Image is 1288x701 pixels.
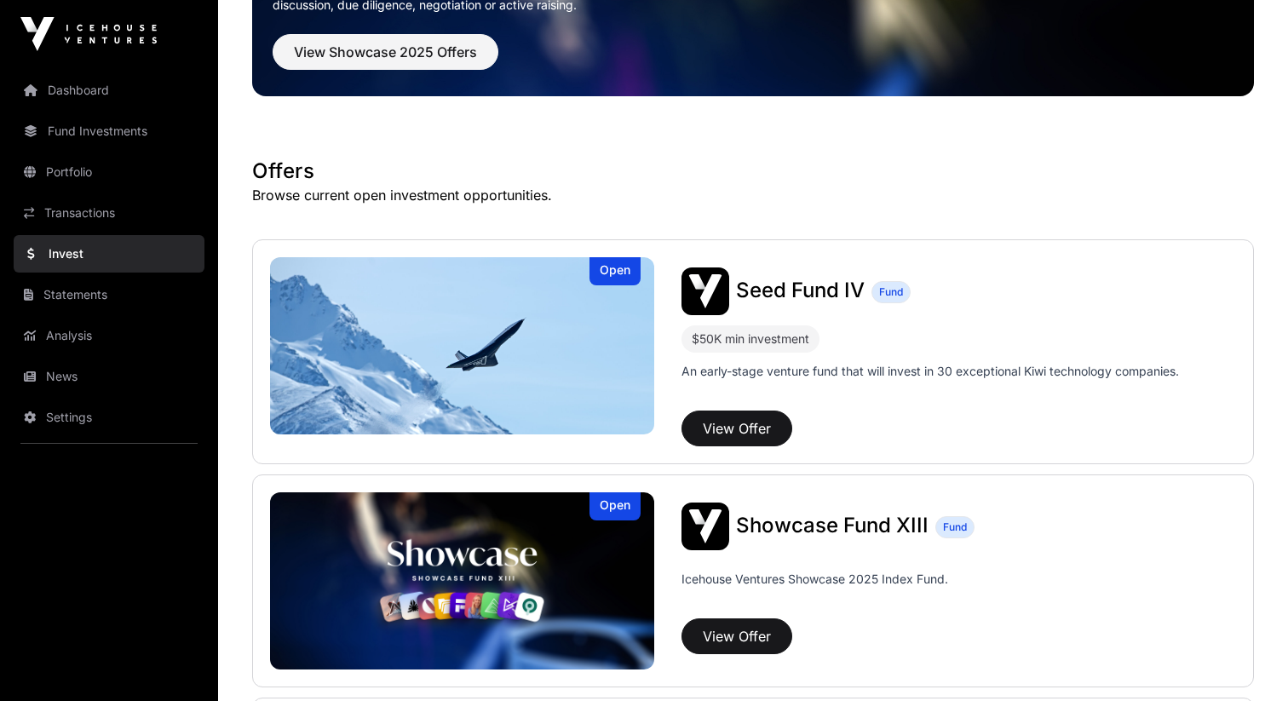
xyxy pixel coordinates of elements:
a: Seed Fund IV [736,280,865,302]
a: Showcase Fund XIIIOpen [270,492,654,669]
button: View Offer [681,618,792,654]
a: Dashboard [14,72,204,109]
button: View Offer [681,411,792,446]
img: Showcase Fund XIII [270,492,654,669]
p: An early-stage venture fund that will invest in 30 exceptional Kiwi technology companies. [681,363,1179,380]
div: Open [589,492,641,520]
a: Invest [14,235,204,273]
div: Open [589,257,641,285]
a: Seed Fund IVOpen [270,257,654,434]
span: View Showcase 2025 Offers [294,42,477,62]
a: Portfolio [14,153,204,191]
span: Showcase Fund XIII [736,513,929,537]
a: Fund Investments [14,112,204,150]
img: Showcase Fund XIII [681,503,729,550]
a: Statements [14,276,204,313]
button: View Showcase 2025 Offers [273,34,498,70]
p: Browse current open investment opportunities. [252,185,1254,205]
a: Showcase Fund XIII [736,515,929,537]
img: Seed Fund IV [270,257,654,434]
a: Transactions [14,194,204,232]
a: View Showcase 2025 Offers [273,51,498,68]
a: News [14,358,204,395]
h1: Offers [252,158,1254,185]
a: Analysis [14,317,204,354]
span: Seed Fund IV [736,278,865,302]
span: Fund [943,520,967,534]
img: Icehouse Ventures Logo [20,17,157,51]
span: Fund [879,285,903,299]
div: $50K min investment [692,329,809,349]
iframe: Chat Widget [1203,619,1288,701]
p: Icehouse Ventures Showcase 2025 Index Fund. [681,571,948,588]
a: Settings [14,399,204,436]
img: Seed Fund IV [681,267,729,315]
div: $50K min investment [681,325,819,353]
